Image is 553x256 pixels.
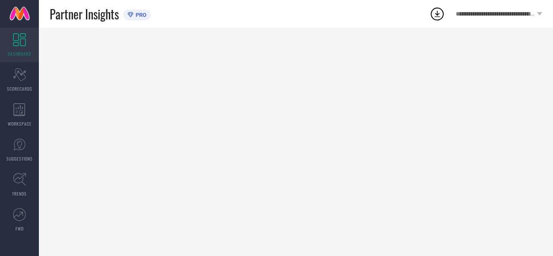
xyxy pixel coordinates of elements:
[50,5,119,23] span: Partner Insights
[16,225,24,232] span: FWD
[7,85,32,92] span: SCORECARDS
[133,12,146,18] span: PRO
[429,6,445,22] div: Open download list
[6,155,33,162] span: SUGGESTIONS
[8,120,32,127] span: WORKSPACE
[8,51,31,57] span: DASHBOARD
[12,190,27,197] span: TRENDS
